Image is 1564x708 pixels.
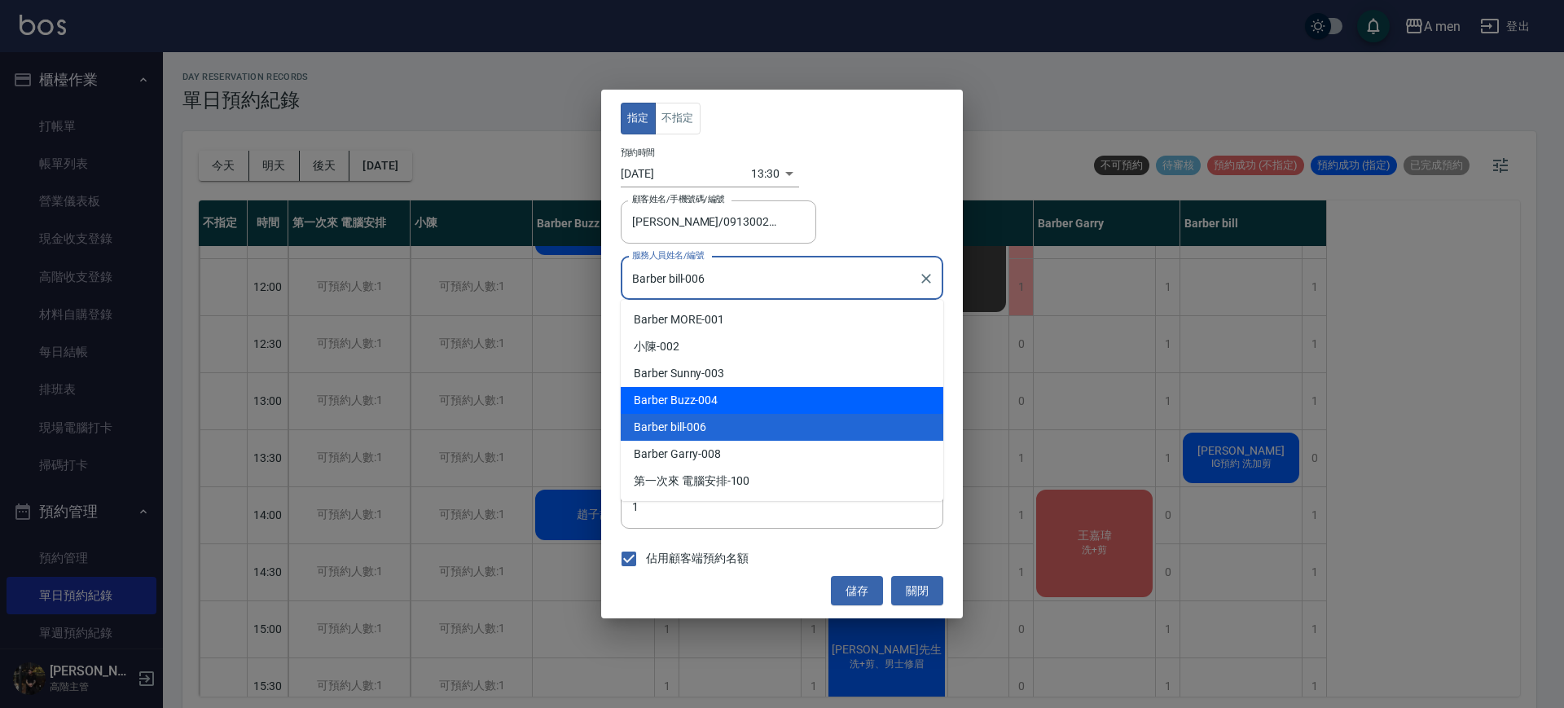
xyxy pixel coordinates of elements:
[634,365,701,382] span: Barber Sunny
[632,193,725,205] label: 顧客姓名/手機號碼/編號
[621,333,943,360] div: -002
[634,338,657,355] span: 小陳
[621,441,943,468] div: -008
[751,161,780,187] div: 13:30
[632,249,704,262] label: 服務人員姓名/編號
[621,468,943,495] div: -100
[621,360,943,387] div: -003
[634,419,683,436] span: Barber bill
[634,392,695,409] span: Barber Buzz
[621,306,943,333] div: -001
[655,103,701,134] button: 不指定
[621,161,751,187] input: Choose date, selected date is 2025-10-14
[621,387,943,414] div: -004
[634,311,701,328] span: Barber MORE
[646,550,749,567] span: 佔用顧客端預約名額
[621,146,655,158] label: 預約時間
[634,473,727,490] span: 第一次來 電腦安排
[831,576,883,606] button: 儲存
[891,576,943,606] button: 關閉
[621,414,943,441] div: -006
[915,267,938,290] button: Clear
[621,103,656,134] button: 指定
[634,446,698,463] span: Barber Garry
